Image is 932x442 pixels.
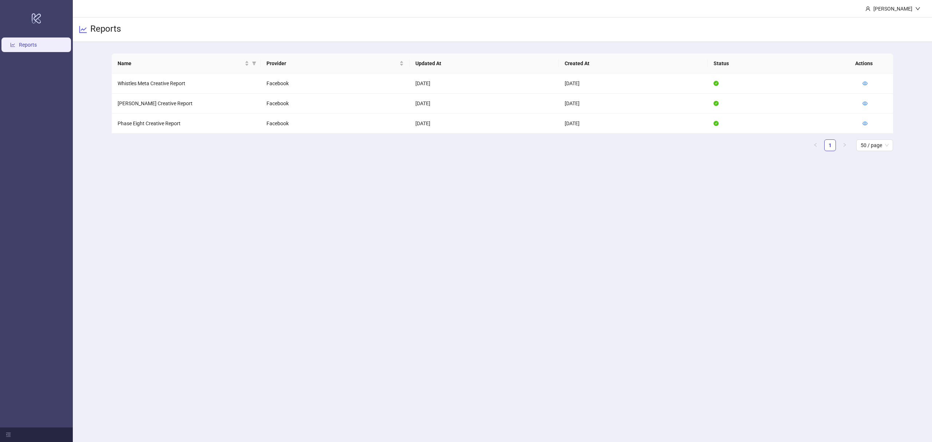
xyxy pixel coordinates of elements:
[839,139,850,151] button: right
[714,121,719,126] span: check-circle
[19,42,37,48] a: Reports
[261,54,410,74] th: Provider
[250,58,258,69] span: filter
[261,114,410,134] td: Facebook
[849,54,886,74] th: Actions
[79,25,87,34] span: line-chart
[862,121,868,126] a: eye
[261,94,410,114] td: Facebook
[862,80,868,86] a: eye
[813,143,818,147] span: left
[6,432,11,437] span: menu-fold
[915,6,920,11] span: down
[410,114,558,134] td: [DATE]
[862,100,868,106] a: eye
[261,74,410,94] td: Facebook
[559,54,708,74] th: Created At
[714,101,719,106] span: check-circle
[810,139,821,151] button: left
[870,5,915,13] div: [PERSON_NAME]
[410,54,558,74] th: Updated At
[252,61,256,66] span: filter
[112,114,261,134] td: Phase Eight Creative Report
[856,139,893,151] div: Page Size
[839,139,850,151] li: Next Page
[559,94,708,114] td: [DATE]
[118,59,243,67] span: Name
[112,54,261,74] th: Name
[410,94,558,114] td: [DATE]
[714,81,719,86] span: check-circle
[842,143,847,147] span: right
[865,6,870,11] span: user
[112,94,261,114] td: [PERSON_NAME] Creative Report
[708,54,857,74] th: Status
[810,139,821,151] li: Previous Page
[112,74,261,94] td: Whistles Meta Creative Report
[266,59,398,67] span: Provider
[559,74,708,94] td: [DATE]
[861,140,889,151] span: 50 / page
[824,139,836,151] li: 1
[559,114,708,134] td: [DATE]
[410,74,558,94] td: [DATE]
[862,81,868,86] span: eye
[90,23,121,36] h3: Reports
[825,140,836,151] a: 1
